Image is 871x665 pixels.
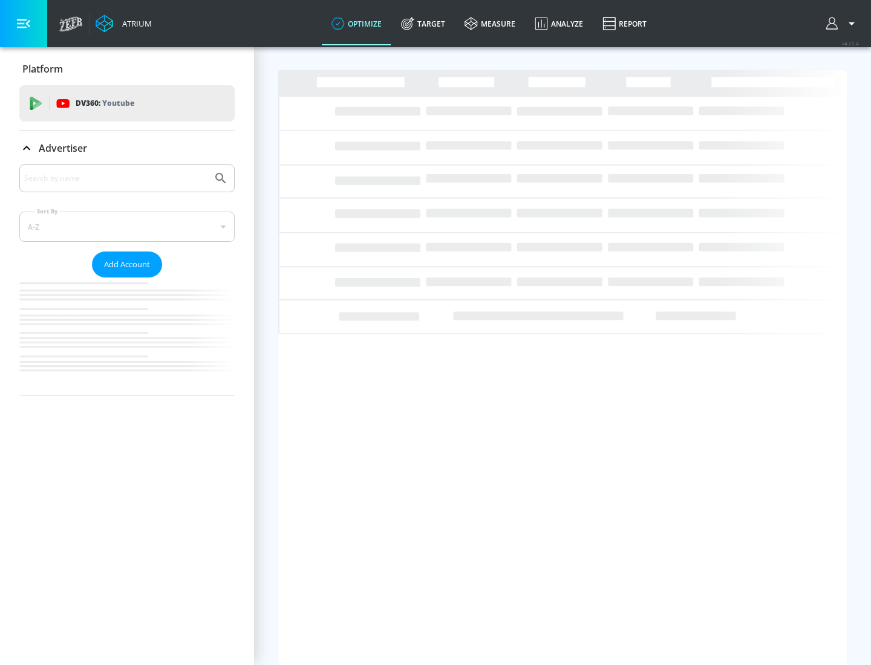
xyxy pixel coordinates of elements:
[525,2,593,45] a: Analyze
[19,52,235,86] div: Platform
[322,2,391,45] a: optimize
[22,62,63,76] p: Platform
[39,141,87,155] p: Advertiser
[842,40,859,47] span: v 4.25.4
[117,18,152,29] div: Atrium
[19,277,235,395] nav: list of Advertiser
[104,258,150,271] span: Add Account
[96,15,152,33] a: Atrium
[24,170,207,186] input: Search by name
[455,2,525,45] a: measure
[19,85,235,122] div: DV360: Youtube
[19,164,235,395] div: Advertiser
[391,2,455,45] a: Target
[19,212,235,242] div: A-Z
[34,207,60,215] label: Sort By
[92,251,162,277] button: Add Account
[593,2,656,45] a: Report
[102,97,134,109] p: Youtube
[19,131,235,165] div: Advertiser
[76,97,134,110] p: DV360:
